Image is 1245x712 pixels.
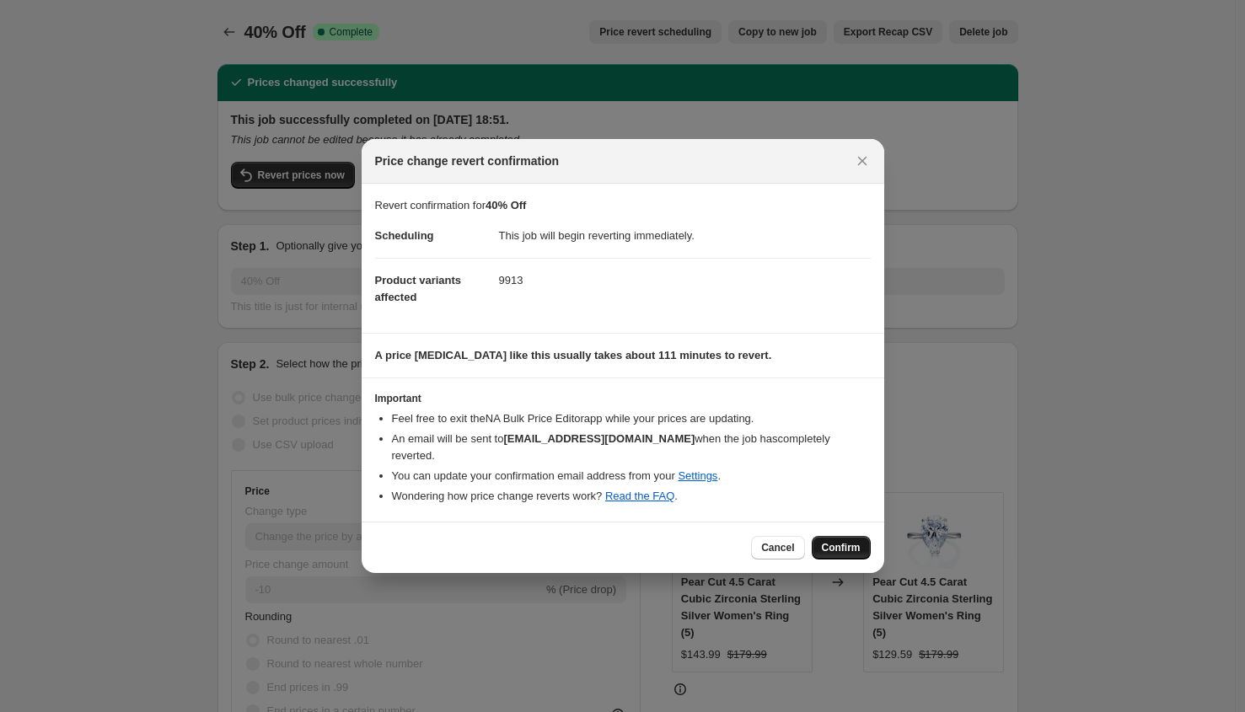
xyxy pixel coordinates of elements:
[375,349,772,361] b: A price [MEDICAL_DATA] like this usually takes about 111 minutes to revert.
[822,541,861,554] span: Confirm
[392,468,871,484] li: You can update your confirmation email address from your .
[499,214,871,258] dd: This job will begin reverting immediately.
[851,149,874,173] button: Close
[678,469,717,482] a: Settings
[375,229,434,242] span: Scheduling
[392,488,871,505] li: Wondering how price change reverts work? .
[375,153,560,169] span: Price change revert confirmation
[605,490,674,502] a: Read the FAQ
[486,199,526,211] b: 40% Off
[761,541,794,554] span: Cancel
[392,431,871,464] li: An email will be sent to when the job has completely reverted .
[503,432,695,445] b: [EMAIL_ADDRESS][DOMAIN_NAME]
[375,197,871,214] p: Revert confirmation for
[751,536,804,559] button: Cancel
[499,258,871,302] dd: 9913
[392,410,871,427] li: Feel free to exit the NA Bulk Price Editor app while your prices are updating.
[375,274,462,303] span: Product variants affected
[812,536,871,559] button: Confirm
[375,392,871,405] h3: Important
